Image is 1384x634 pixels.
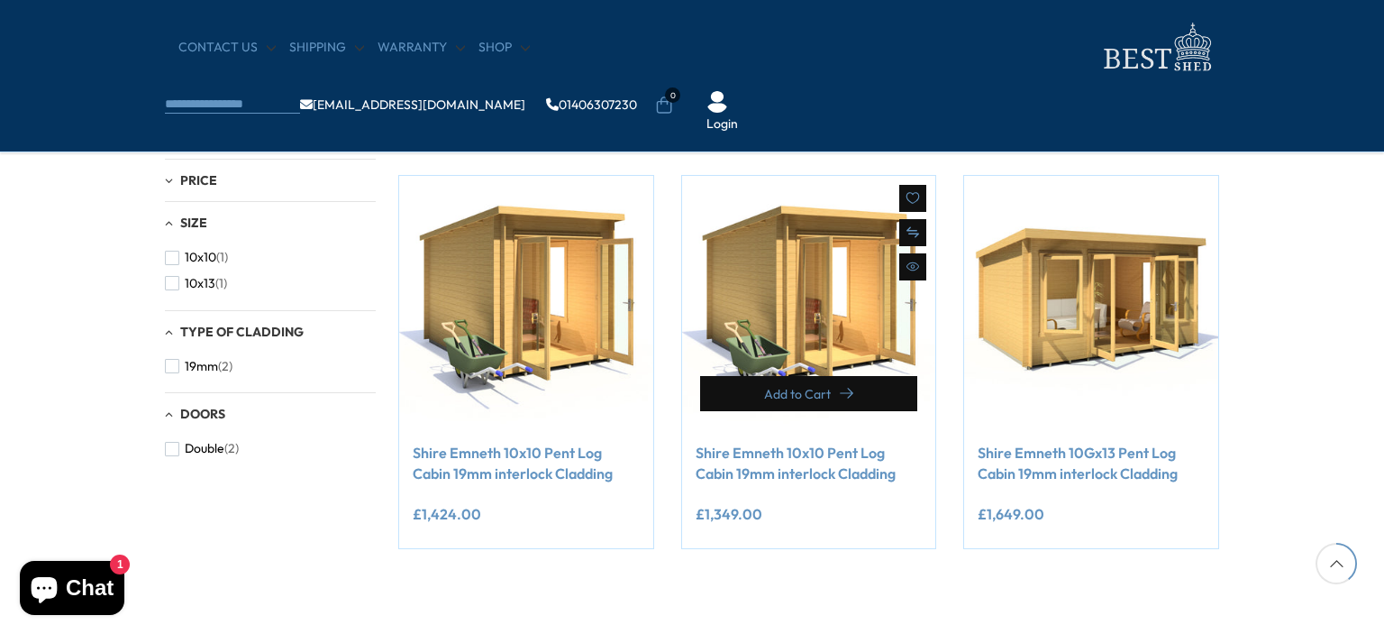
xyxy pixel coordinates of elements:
[180,406,225,422] span: Doors
[180,172,217,188] span: Price
[180,215,207,231] span: Size
[696,507,762,521] ins: £1,349.00
[706,115,738,133] a: Login
[185,276,215,291] span: 10x13
[413,507,481,521] ins: £1,424.00
[300,98,525,111] a: [EMAIL_ADDRESS][DOMAIN_NAME]
[178,39,276,57] a: CONTACT US
[665,87,680,103] span: 0
[224,441,239,456] span: (2)
[289,39,364,57] a: Shipping
[655,96,673,115] a: 0
[165,271,227,297] button: 10x13
[165,354,232,380] button: 19mm
[413,443,640,483] a: Shire Emneth 10x10 Pent Log Cabin 19mm interlock Cladding
[978,507,1044,521] ins: £1,649.00
[1093,18,1219,77] img: logo
[546,98,637,111] a: 01406307230
[216,250,228,265] span: (1)
[165,436,239,462] button: Double
[218,359,232,374] span: (2)
[14,561,130,620] inbox-online-store-chat: Shopify online store chat
[180,324,304,340] span: Type of Cladding
[399,176,653,430] img: Shire Emneth 10x10 Pent Log Cabin 19mm interlock Cladding - Best Shed
[764,388,831,400] span: Add to Cart
[964,176,1218,430] img: Shire Emneth 10Gx13 Pent Log Cabin 19mm interlock Cladding - Best Shed
[478,39,530,57] a: Shop
[696,443,923,483] a: Shire Emneth 10x10 Pent Log Cabin 19mm interlock Cladding
[185,359,218,374] span: 19mm
[378,39,465,57] a: Warranty
[165,244,228,271] button: 10x10
[706,91,728,113] img: User Icon
[700,376,918,411] button: Add to Cart
[978,443,1205,483] a: Shire Emneth 10Gx13 Pent Log Cabin 19mm interlock Cladding
[185,441,224,456] span: Double
[185,250,216,265] span: 10x10
[215,276,227,291] span: (1)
